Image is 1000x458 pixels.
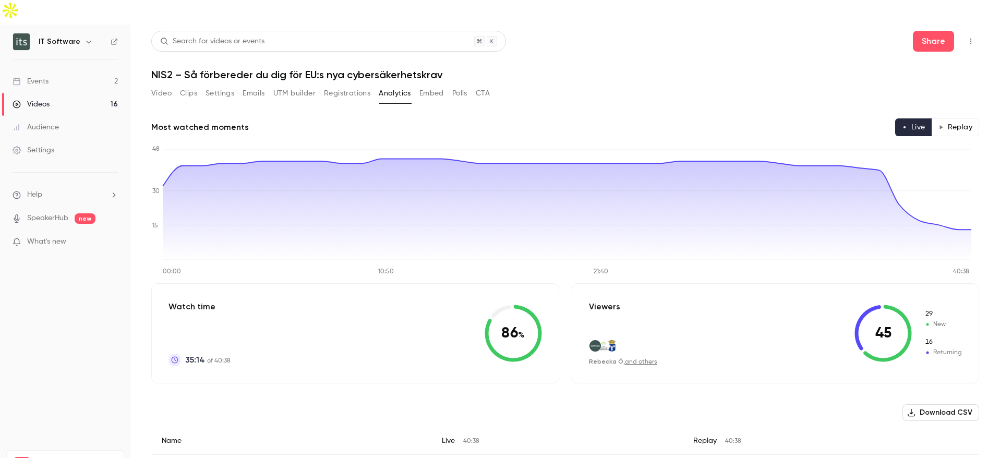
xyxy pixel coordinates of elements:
[185,354,231,366] p: of 40:38
[953,269,969,275] tspan: 40:38
[152,146,160,152] tspan: 48
[27,236,66,247] span: What's new
[151,68,979,81] h1: NIS2 – Så förbereder du dig för EU:s nya cybersäkerhetskrav
[13,189,118,200] li: help-dropdown-opener
[606,340,618,352] img: ostersund.se
[902,404,979,421] button: Download CSV
[419,85,444,102] button: Embed
[27,189,42,200] span: Help
[13,122,59,132] div: Audience
[625,359,657,365] a: and others
[913,31,954,52] button: Share
[151,85,172,102] button: Video
[463,438,479,444] span: 40:38
[725,438,741,444] span: 40:38
[324,85,370,102] button: Registrations
[924,338,962,347] span: Returning
[160,36,264,47] div: Search for videos or events
[598,340,609,352] img: regionjh.se
[431,427,683,455] div: Live
[379,85,411,102] button: Analytics
[13,76,49,87] div: Events
[589,357,657,366] div: ,
[13,99,50,110] div: Videos
[152,223,158,229] tspan: 15
[13,33,30,50] img: IT Software
[589,340,601,352] img: itsoftware.se
[152,188,160,195] tspan: 30
[243,85,264,102] button: Emails
[168,300,231,313] p: Watch time
[27,213,68,224] a: SpeakerHub
[273,85,316,102] button: UTM builder
[151,121,249,134] h2: Most watched moments
[924,320,962,329] span: New
[962,33,979,50] button: Top Bar Actions
[924,309,962,319] span: New
[683,427,979,455] div: Replay
[452,85,467,102] button: Polls
[75,213,95,224] span: new
[105,237,118,247] iframe: Noticeable Trigger
[206,85,234,102] button: Settings
[151,427,431,455] div: Name
[589,358,623,365] span: Rebecka Ö
[13,145,54,155] div: Settings
[476,85,490,102] button: CTA
[594,269,608,275] tspan: 21:40
[185,354,205,366] span: 35:14
[932,118,979,136] button: Replay
[378,269,394,275] tspan: 10:50
[163,269,181,275] tspan: 00:00
[39,37,80,47] h6: IT Software
[180,85,197,102] button: Clips
[895,118,932,136] button: Live
[924,348,962,357] span: Returning
[589,300,620,313] p: Viewers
